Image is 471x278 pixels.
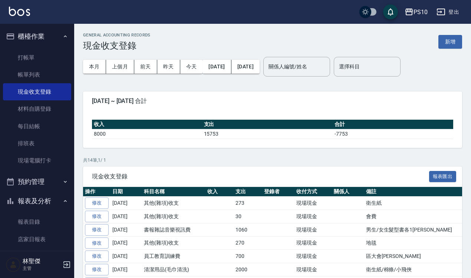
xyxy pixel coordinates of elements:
[294,236,332,250] td: 現場現金
[333,120,453,129] th: 合計
[111,250,142,263] td: [DATE]
[262,187,294,197] th: 登錄者
[142,187,205,197] th: 科目名稱
[85,264,109,275] a: 修改
[294,223,332,236] td: 現場現金
[180,60,203,74] button: 今天
[142,223,205,236] td: 書報雜誌音樂視訊費
[142,210,205,223] td: 其他(雜項)收支
[111,210,142,223] td: [DATE]
[83,41,151,51] h3: 現金收支登錄
[3,27,71,46] button: 櫃檯作業
[234,210,262,223] td: 30
[142,197,205,210] td: 其他(雜項)收支
[3,231,71,248] a: 店家日報表
[333,129,453,139] td: -7753
[3,172,71,191] button: 預約管理
[294,250,332,263] td: 現場現金
[3,152,71,169] a: 現場電腦打卡
[294,197,332,210] td: 現場現金
[202,120,333,129] th: 支出
[83,60,106,74] button: 本月
[23,258,60,265] h5: 林聖傑
[429,171,457,182] button: 報表匯出
[234,250,262,263] td: 700
[142,250,205,263] td: 員工教育訓練費
[83,33,151,38] h2: GENERAL ACCOUNTING RECORDS
[3,248,71,265] a: 互助日報表
[202,129,333,139] td: 15753
[85,250,109,262] a: 修改
[83,187,111,197] th: 操作
[3,118,71,135] a: 每日結帳
[134,60,157,74] button: 前天
[294,187,332,197] th: 收付方式
[83,157,462,164] p: 共 14 筆, 1 / 1
[234,263,262,277] td: 2000
[85,237,109,249] a: 修改
[3,66,71,83] a: 帳單列表
[294,263,332,277] td: 現場現金
[234,197,262,210] td: 273
[3,191,71,211] button: 報表及分析
[85,211,109,222] a: 修改
[142,263,205,277] td: 清潔用品(毛巾清洗)
[92,120,202,129] th: 收入
[3,49,71,66] a: 打帳單
[234,223,262,236] td: 1060
[402,4,431,20] button: PS10
[3,83,71,100] a: 現金收支登錄
[332,187,364,197] th: 關係人
[85,224,109,236] a: 修改
[111,263,142,277] td: [DATE]
[23,265,60,272] p: 主管
[85,197,109,209] a: 修改
[92,129,202,139] td: 8000
[92,173,429,180] span: 現金收支登錄
[3,100,71,117] a: 材料自購登錄
[92,97,453,105] span: [DATE] ~ [DATE] 合計
[429,172,457,180] a: 報表匯出
[231,60,260,74] button: [DATE]
[106,60,134,74] button: 上個月
[111,187,142,197] th: 日期
[111,197,142,210] td: [DATE]
[111,223,142,236] td: [DATE]
[294,210,332,223] td: 現場現金
[111,236,142,250] td: [DATE]
[383,4,398,19] button: save
[438,35,462,49] button: 新增
[434,5,462,19] button: 登出
[3,135,71,152] a: 排班表
[9,7,30,16] img: Logo
[414,7,428,17] div: PS10
[142,236,205,250] td: 其他(雜項)收支
[202,60,231,74] button: [DATE]
[3,213,71,230] a: 報表目錄
[234,187,262,197] th: 支出
[205,187,234,197] th: 收入
[438,38,462,45] a: 新增
[6,257,21,272] img: Person
[157,60,180,74] button: 昨天
[234,236,262,250] td: 270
